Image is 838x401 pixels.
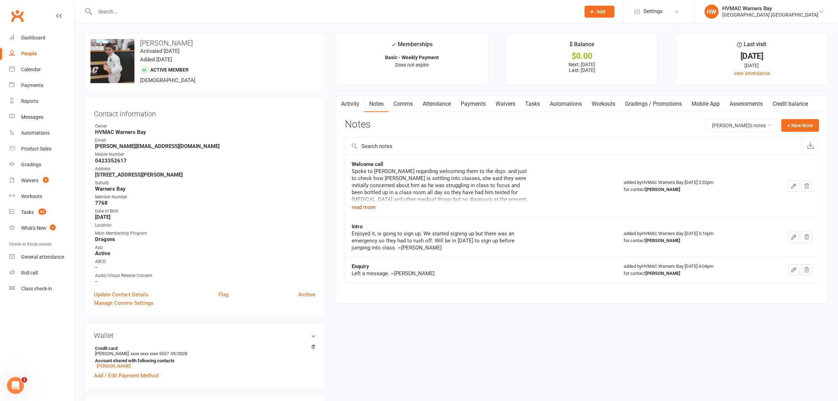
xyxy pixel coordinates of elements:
strong: 0423352617 [95,158,316,164]
strong: [PERSON_NAME] [646,271,681,276]
div: Calendar [21,67,41,72]
div: added by HVMAC Warners Bay [DATE] 4:04pm [624,263,759,277]
div: Enjoyed it, is going to sign up. We started signing up but there was an emergency so they had to ... [352,230,528,251]
a: Payments [456,96,491,112]
div: Messages [21,114,43,120]
div: Memberships [392,40,433,53]
iframe: Intercom live chat [7,377,24,394]
span: Settings [643,4,663,19]
a: Reports [9,93,74,109]
div: Reports [21,98,38,104]
span: 3 [43,177,49,183]
div: Automations [21,130,50,136]
strong: [STREET_ADDRESS][PERSON_NAME] [95,172,316,178]
a: Comms [389,96,418,112]
div: What's New [21,225,46,231]
div: HVMAC Warners Bay [722,5,818,12]
img: image1754294462.png [90,39,134,83]
div: Email [95,137,316,144]
div: Location [95,222,316,229]
div: Audio/Visual Release Consent [95,272,316,279]
strong: HVMAC Warners Bay [95,129,316,135]
a: Gradings [9,157,74,173]
span: Add [597,9,606,14]
a: Tasks 62 [9,204,74,220]
div: Mobile Number [95,151,316,158]
a: Activity [336,96,364,112]
div: People [21,51,37,56]
strong: Account shared with following contacts [95,358,312,363]
a: Attendance [418,96,456,112]
a: Clubworx [8,7,26,25]
div: Class check-in [21,286,52,291]
a: Dashboard [9,30,74,46]
div: App [95,244,316,251]
div: for contact [624,186,759,193]
a: Credit balance [768,96,813,112]
strong: Welcome call [352,161,383,167]
p: Next: [DATE] Last: [DATE] [512,62,652,73]
a: Workouts [9,189,74,204]
i: ✓ [392,41,396,48]
div: for contact [624,237,759,244]
a: Workouts [587,96,620,112]
div: Left a message. ~[PERSON_NAME] [352,270,528,277]
input: Search... [93,7,575,17]
strong: [PERSON_NAME] [646,238,681,243]
span: Does not expire [396,62,429,68]
strong: [PERSON_NAME] [646,187,681,192]
button: + New Note [781,119,819,132]
a: General attendance kiosk mode [9,249,74,265]
strong: [PERSON_NAME][EMAIL_ADDRESS][DOMAIN_NAME] [95,143,316,149]
li: [PERSON_NAME] [94,345,316,370]
time: Activated [DATE] [140,48,179,54]
div: Product Sales [21,146,51,152]
a: What's New1 [9,220,74,236]
h3: [PERSON_NAME] [90,39,319,47]
strong: Active [95,250,316,257]
strong: Dragons [95,236,316,242]
a: Add / Edit Payment Method [94,371,158,380]
span: 62 [38,209,46,215]
div: Dashboard [21,35,45,41]
a: Waivers [491,96,520,112]
div: Workouts [21,193,42,199]
strong: 7768 [95,200,316,206]
a: Archive [298,290,316,299]
div: $ Balance [569,40,594,53]
button: [PERSON_NAME]'s notes [706,119,780,132]
strong: - [95,264,316,271]
input: Search notes [345,138,802,155]
a: Manage Comms Settings [94,299,153,307]
div: Date of Birth [95,208,316,215]
div: Main Membership Program [95,230,316,237]
div: for contact [624,270,759,277]
time: Added [DATE] [140,56,172,63]
div: Gradings [21,162,41,167]
div: [DATE] [682,62,821,69]
a: Automations [545,96,587,112]
div: Last visit [737,40,767,53]
a: Calendar [9,62,74,78]
span: 1 [21,377,27,383]
div: Waivers [21,178,38,183]
div: $0.00 [512,53,652,60]
div: HW [705,5,719,19]
a: Product Sales [9,141,74,157]
div: Spoke to [PERSON_NAME] regarding welcoming them to the dojo. and just to check how [PERSON_NAME] ... [352,168,528,245]
a: view attendance [734,70,770,76]
strong: Credit card [95,346,312,351]
button: Add [585,6,615,18]
div: Tasks [21,209,34,215]
span: [DEMOGRAPHIC_DATA] [140,77,195,84]
div: [DATE] [682,53,821,60]
a: Roll call [9,265,74,281]
strong: Warners Bay [95,186,316,192]
strong: Enquiry [352,263,369,270]
div: Payments [21,82,43,88]
h3: Notes [345,119,371,132]
a: Mobile App [687,96,725,112]
div: ABCD [95,258,316,265]
a: Class kiosk mode [9,281,74,297]
strong: [DATE] [95,214,316,220]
